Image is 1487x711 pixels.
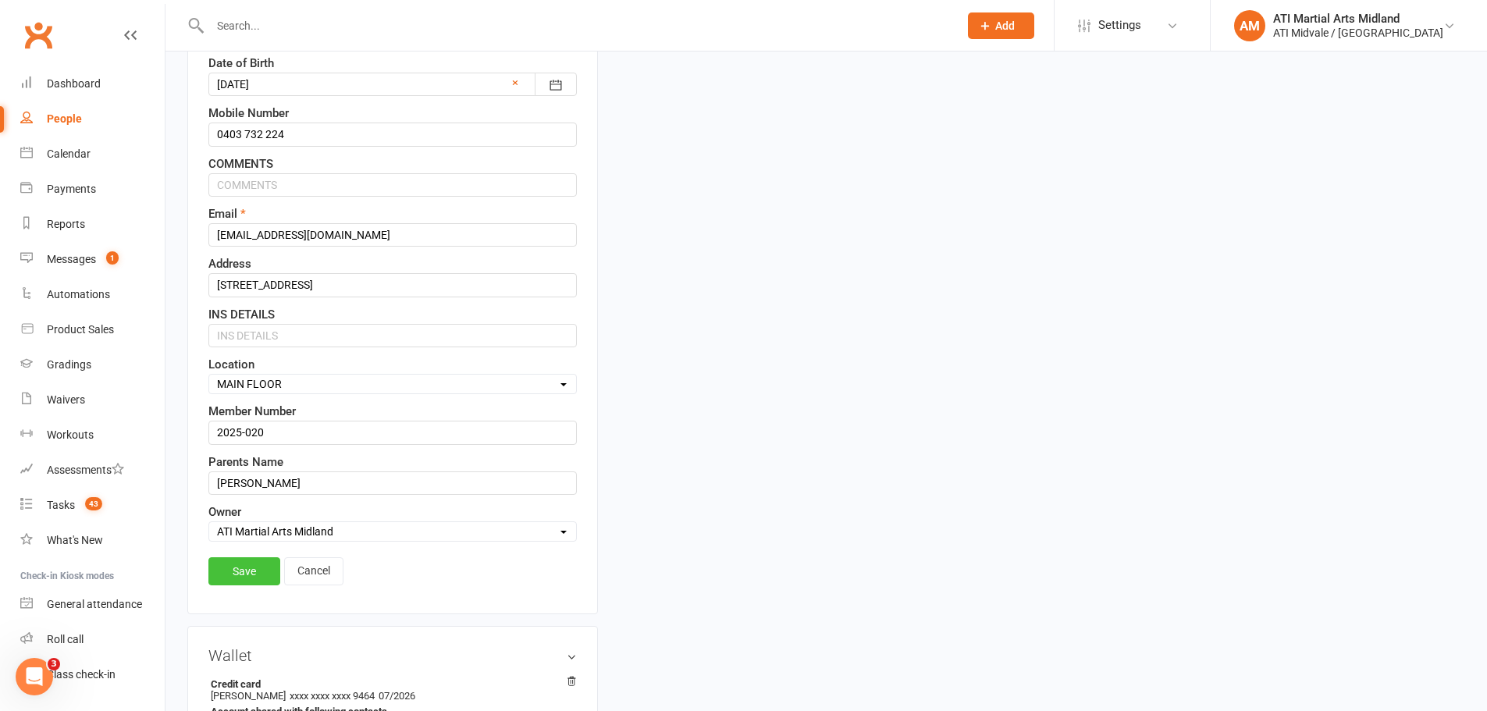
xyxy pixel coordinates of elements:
label: Parents Name [208,453,283,471]
h3: Wallet [208,647,577,664]
label: COMMENTS [208,155,273,173]
a: Workouts [20,418,165,453]
div: Payments [47,183,96,195]
label: Mobile Number [208,104,289,123]
div: Dashboard [47,77,101,90]
input: COMMENTS [208,173,577,197]
div: Workouts [47,428,94,441]
div: ATI Midvale / [GEOGRAPHIC_DATA] [1273,26,1443,40]
span: xxxx xxxx xxxx 9464 [290,690,375,702]
div: Messages [47,253,96,265]
label: Member Number [208,402,296,421]
a: Automations [20,277,165,312]
span: 3 [48,658,60,670]
div: Gradings [47,358,91,371]
a: Dashboard [20,66,165,101]
span: 07/2026 [379,690,415,702]
div: What's New [47,534,103,546]
a: Roll call [20,622,165,657]
input: Search... [205,15,948,37]
div: AM [1234,10,1265,41]
a: Save [208,557,280,585]
div: Tasks [47,499,75,511]
a: Tasks 43 [20,488,165,523]
button: Add [968,12,1034,39]
span: Settings [1098,8,1141,43]
span: 1 [106,251,119,265]
a: Reports [20,207,165,242]
a: Cancel [284,557,343,585]
a: Calendar [20,137,165,172]
label: Location [208,355,254,374]
input: Email [208,223,577,247]
a: Assessments [20,453,165,488]
input: Parents Name [208,471,577,495]
iframe: Intercom live chat [16,658,53,695]
div: General attendance [47,598,142,610]
input: Mobile Number [208,123,577,146]
div: ATI Martial Arts Midland [1273,12,1443,26]
strong: Credit card [211,678,569,690]
a: Payments [20,172,165,207]
div: Assessments [47,464,124,476]
a: Class kiosk mode [20,657,165,692]
div: Roll call [47,633,84,645]
span: Add [995,20,1015,32]
input: Member Number [208,421,577,444]
div: Calendar [47,148,91,160]
a: Gradings [20,347,165,382]
div: Product Sales [47,323,114,336]
div: Automations [47,288,110,300]
a: Product Sales [20,312,165,347]
div: People [47,112,82,125]
a: General attendance kiosk mode [20,587,165,622]
label: Email [208,204,246,223]
a: What's New [20,523,165,558]
span: 43 [85,497,102,510]
div: Waivers [47,393,85,406]
div: Reports [47,218,85,230]
div: Class check-in [47,668,116,681]
label: Owner [208,503,241,521]
a: Clubworx [19,16,58,55]
input: Address [208,273,577,297]
a: People [20,101,165,137]
a: Waivers [20,382,165,418]
label: Address [208,254,251,273]
a: Messages 1 [20,242,165,277]
input: INS DETAILS [208,324,577,347]
label: INS DETAILS [208,305,275,324]
label: Date of Birth [208,54,274,73]
a: × [512,73,518,92]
